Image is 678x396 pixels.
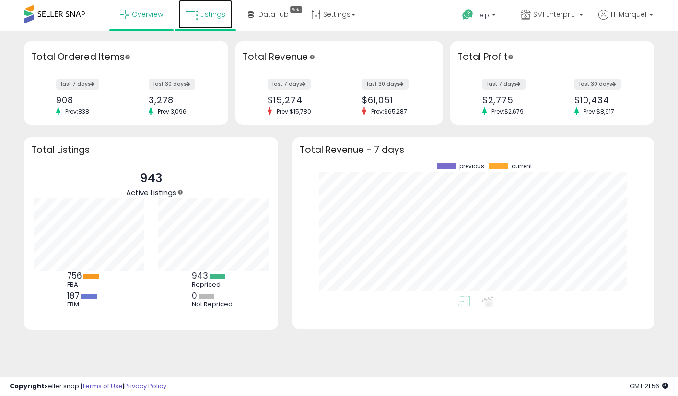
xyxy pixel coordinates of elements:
[268,95,332,105] div: $15,274
[56,79,99,90] label: last 7 days
[308,53,316,61] div: Tooltip anchor
[574,79,621,90] label: last 30 days
[611,10,646,19] span: Hi Marquel
[192,301,235,308] div: Not Repriced
[31,146,271,153] h3: Total Listings
[300,146,647,153] h3: Total Revenue - 7 days
[579,107,619,116] span: Prev: $8,917
[506,53,515,61] div: Tooltip anchor
[362,79,409,90] label: last 30 days
[67,301,110,308] div: FBM
[31,50,221,64] h3: Total Ordered Items
[67,270,82,281] b: 756
[10,382,45,391] strong: Copyright
[459,163,484,170] span: previous
[630,382,668,391] span: 2025-10-8 21:56 GMT
[153,107,191,116] span: Prev: 3,096
[126,169,176,187] p: 943
[67,290,80,302] b: 187
[124,382,166,391] a: Privacy Policy
[123,53,132,61] div: Tooltip anchor
[482,79,526,90] label: last 7 days
[362,95,426,105] div: $61,051
[82,382,123,391] a: Terms of Use
[272,107,316,116] span: Prev: $15,780
[176,188,185,197] div: Tooltip anchor
[10,382,166,391] div: seller snap | |
[60,107,94,116] span: Prev: 838
[132,10,163,19] span: Overview
[126,187,176,198] span: Active Listings
[192,270,208,281] b: 943
[258,10,289,19] span: DataHub
[487,107,528,116] span: Prev: $2,679
[149,95,211,105] div: 3,278
[243,50,436,64] h3: Total Revenue
[476,11,489,19] span: Help
[268,79,311,90] label: last 7 days
[149,79,195,90] label: last 30 days
[533,10,576,19] span: SMI Enterprise
[192,281,235,289] div: Repriced
[192,290,197,302] b: 0
[288,5,304,14] div: Tooltip anchor
[56,95,119,105] div: 908
[366,107,412,116] span: Prev: $65,287
[512,163,532,170] span: current
[455,1,505,31] a: Help
[462,9,474,21] i: Get Help
[457,50,647,64] h3: Total Profit
[482,95,545,105] div: $2,775
[574,95,637,105] div: $10,434
[67,281,110,289] div: FBA
[598,10,653,31] a: Hi Marquel
[200,10,225,19] span: Listings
